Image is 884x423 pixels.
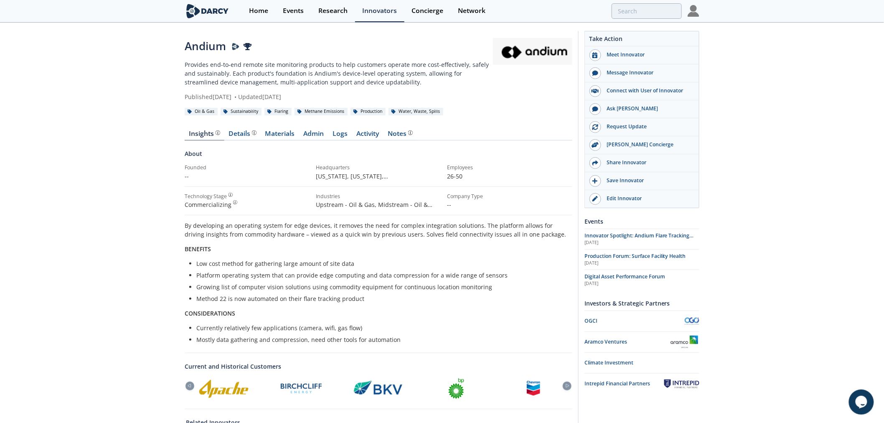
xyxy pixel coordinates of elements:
span: Digital Asset Performance Forum [584,273,665,280]
div: Water, Waste, Spills [389,108,443,115]
div: Edit Innovator [601,195,695,202]
input: Advanced Search [612,3,682,19]
p: -- [447,200,572,209]
div: Founded [185,164,310,171]
div: Commercializing [185,200,310,209]
div: Published [DATE] Updated [DATE] [185,92,493,101]
a: Admin [299,130,328,140]
span: Upstream - Oil & Gas, Midstream - Oil & Gas, Downstream - Oil & Gas, Power & Utilities [316,201,432,226]
div: Andium [185,38,493,54]
img: information.svg [216,130,220,135]
div: Save Innovator [601,177,695,184]
div: Flaring [264,108,292,115]
div: Company Type [447,193,572,200]
a: Climate Investment [584,356,699,370]
div: Message Innovator [601,69,695,76]
div: Events [283,8,304,14]
li: Growing list of computer vision solutions using commodity equipment for continuous location monit... [196,283,566,291]
img: information.svg [408,130,413,135]
div: Headquarters [316,164,441,171]
div: Methane Emissions [295,108,348,115]
img: Intrepid Financial Partners [664,380,699,388]
div: OGCI [584,317,685,325]
div: Production [351,108,386,115]
li: Low cost method for gathering large amount of site data [196,259,566,268]
div: Ask [PERSON_NAME] [601,105,695,112]
div: Employees [447,164,572,171]
strong: BENEFITS [185,245,211,253]
div: Request Update [601,123,695,130]
img: Apache Corporation [198,377,249,399]
button: Save Innovator [585,172,699,190]
div: Climate Investment [584,359,699,367]
img: OGCI [685,314,699,329]
a: Digital Asset Performance Forum [DATE] [584,273,699,287]
img: information.svg [229,193,233,197]
iframe: chat widget [849,390,876,415]
div: Innovators [362,8,397,14]
a: Activity [352,130,384,140]
a: OGCI OGCI [584,314,699,329]
a: Logs [328,130,352,140]
p: 26-50 [447,172,572,181]
div: Take Action [585,34,699,46]
a: Innovator Spotlight: Andium Flare Tracking Product Launch [DATE] [584,232,699,246]
div: Aramco Ventures [584,338,670,346]
a: Notes [384,130,417,140]
div: Research [318,8,348,14]
img: BP [445,377,468,400]
p: By developing an operating system for edge devices, it removes the need for complex integration s... [185,221,572,239]
img: logo-wide.svg [185,4,230,18]
li: Method 22 is now automated on their flare tracking product [196,294,566,303]
div: Concierge [412,8,443,14]
div: [PERSON_NAME] Concierge [601,141,695,148]
div: Network [458,8,485,14]
div: Meet Innovator [601,51,695,59]
a: Materials [261,130,299,140]
div: Insights [189,130,220,137]
div: Sustainability [221,108,262,115]
span: Production Forum: Surface Facility Health [584,252,686,260]
img: Birchcliff Energy [275,379,327,398]
div: Notes [388,130,413,137]
li: Platform operating system that can provide edge computing and data compression for a wide range o... [196,271,566,280]
li: Mostly data gathering and compression, need other tools for automation [196,335,566,344]
a: Production Forum: Surface Facility Health [DATE] [584,252,699,267]
a: Edit Innovator [585,190,699,208]
div: Technology Stage [185,193,227,200]
strong: CONSIDERATIONS [185,309,235,317]
div: Oil & Gas [185,108,218,115]
img: information.svg [252,130,257,135]
div: [DATE] [584,280,699,287]
div: [DATE] [584,240,699,246]
div: Intrepid Financial Partners [584,380,664,387]
img: information.svg [233,200,238,205]
div: Share Innovator [601,159,695,166]
img: Aramco Ventures [670,335,699,349]
p: Provides end-to-end remote site monitoring products to help customers operate more cost-effective... [185,60,493,87]
p: [US_STATE], [US_STATE] , [GEOGRAPHIC_DATA] [316,172,441,181]
a: Details [224,130,261,140]
div: Events [584,214,699,229]
a: Current and Historical Customers [185,362,572,371]
div: Investors & Strategic Partners [584,296,699,311]
div: Connect with User of Innovator [601,87,695,94]
div: Home [249,8,268,14]
img: Profile [688,5,699,17]
a: Insights [185,130,224,140]
span: Innovator Spotlight: Andium Flare Tracking Product Launch [584,232,694,247]
div: [DATE] [584,260,699,267]
a: Intrepid Financial Partners Intrepid Financial Partners [584,377,699,391]
div: Details [229,130,257,137]
img: Bkvoperating [353,380,404,396]
a: Aramco Ventures Aramco Ventures [584,335,699,349]
div: About [185,149,572,164]
span: • [233,93,238,101]
img: Chevron [522,377,545,400]
li: Currently relatively few applications (camera, wifi, gas flow) [196,324,566,332]
p: -- [185,172,310,181]
div: Industries [316,193,441,200]
img: Darcy Presenter [232,43,239,51]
